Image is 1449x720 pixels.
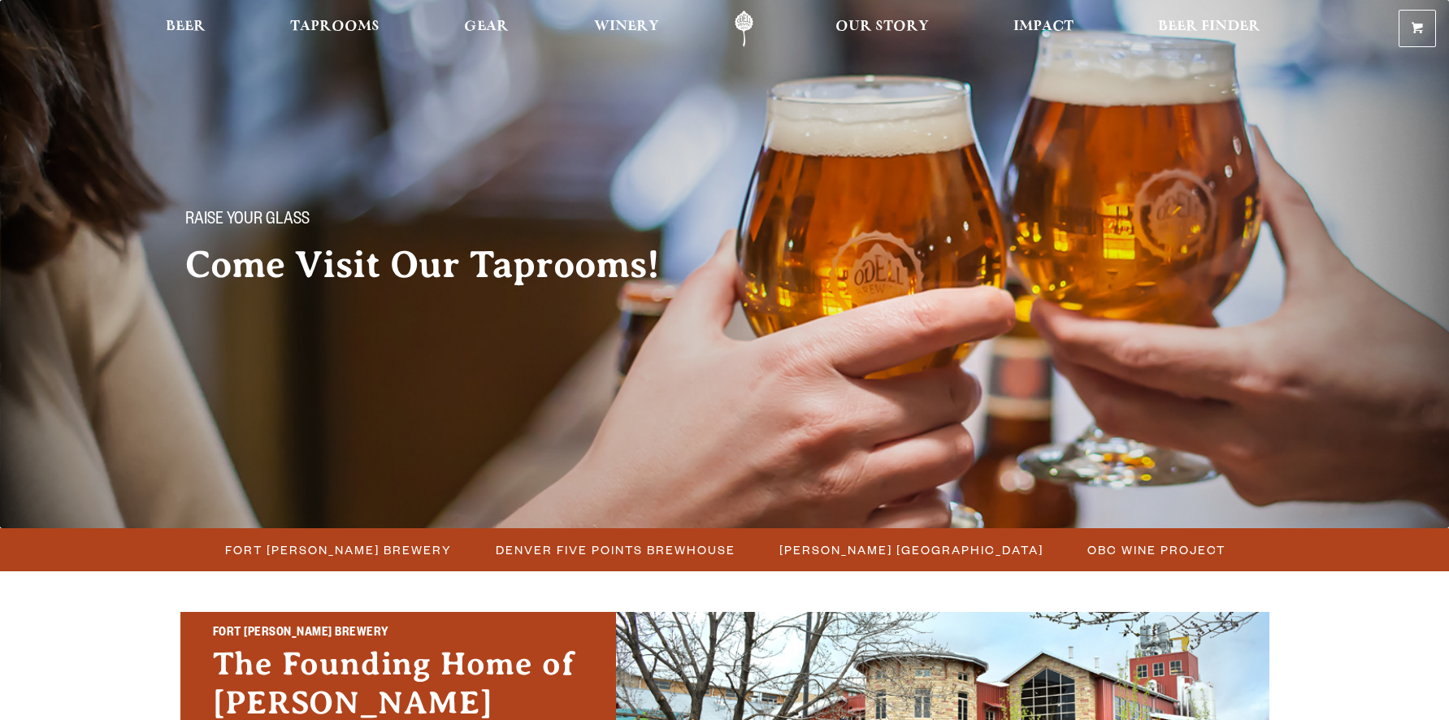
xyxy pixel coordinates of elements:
[1147,11,1271,47] a: Beer Finder
[835,20,929,33] span: Our Story
[215,538,460,562] a: Fort [PERSON_NAME] Brewery
[770,538,1052,562] a: [PERSON_NAME] [GEOGRAPHIC_DATA]
[290,20,380,33] span: Taprooms
[155,11,216,47] a: Beer
[1013,20,1074,33] span: Impact
[486,538,744,562] a: Denver Five Points Brewhouse
[1158,20,1260,33] span: Beer Finder
[185,210,310,232] span: Raise your glass
[225,538,452,562] span: Fort [PERSON_NAME] Brewery
[714,11,774,47] a: Odell Home
[584,11,670,47] a: Winery
[213,623,584,644] h2: Fort [PERSON_NAME] Brewery
[166,20,206,33] span: Beer
[1087,538,1226,562] span: OBC Wine Project
[453,11,519,47] a: Gear
[594,20,659,33] span: Winery
[779,538,1043,562] span: [PERSON_NAME] [GEOGRAPHIC_DATA]
[496,538,735,562] span: Denver Five Points Brewhouse
[464,20,509,33] span: Gear
[825,11,939,47] a: Our Story
[1003,11,1084,47] a: Impact
[280,11,390,47] a: Taprooms
[185,245,692,285] h2: Come Visit Our Taprooms!
[1078,538,1234,562] a: OBC Wine Project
